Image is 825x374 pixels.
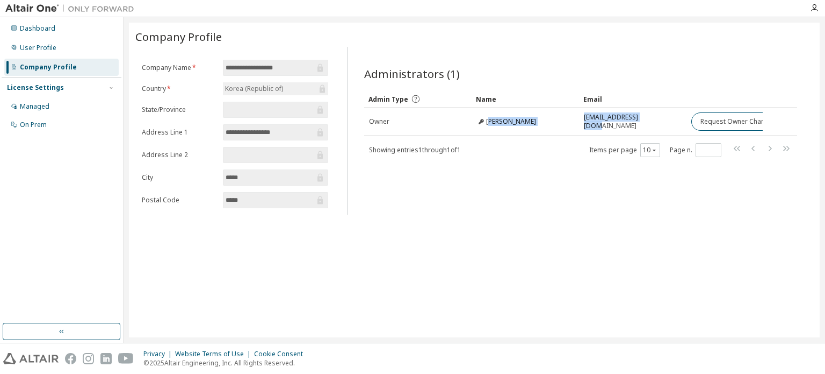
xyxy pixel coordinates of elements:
[143,350,175,358] div: Privacy
[486,117,536,126] span: [PERSON_NAME]
[589,143,660,157] span: Items per page
[691,112,782,131] button: Request Owner Change
[20,102,49,111] div: Managed
[142,196,216,204] label: Postal Code
[5,3,140,14] img: Altair One
[83,353,94,364] img: instagram.svg
[643,146,657,154] button: 10
[142,84,216,93] label: Country
[142,151,216,159] label: Address Line 2
[142,173,216,182] label: City
[20,121,47,129] div: On Prem
[3,353,59,364] img: altair_logo.svg
[7,83,64,92] div: License Settings
[20,24,55,33] div: Dashboard
[369,117,389,126] span: Owner
[670,143,721,157] span: Page n.
[142,128,216,137] label: Address Line 1
[175,350,254,358] div: Website Terms of Use
[100,353,112,364] img: linkedin.svg
[368,95,408,104] span: Admin Type
[20,44,56,52] div: User Profile
[65,353,76,364] img: facebook.svg
[584,113,682,130] span: [EMAIL_ADDRESS][DOMAIN_NAME]
[476,90,575,108] div: Name
[223,83,285,95] div: Korea (Republic of)
[143,358,309,368] p: © 2025 Altair Engineering, Inc. All Rights Reserved.
[364,66,460,81] span: Administrators (1)
[254,350,309,358] div: Cookie Consent
[142,63,216,72] label: Company Name
[223,82,328,95] div: Korea (Republic of)
[135,29,222,44] span: Company Profile
[369,145,461,154] span: Showing entries 1 through 1 of 1
[118,353,134,364] img: youtube.svg
[142,105,216,114] label: State/Province
[583,90,682,108] div: Email
[20,63,77,72] div: Company Profile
